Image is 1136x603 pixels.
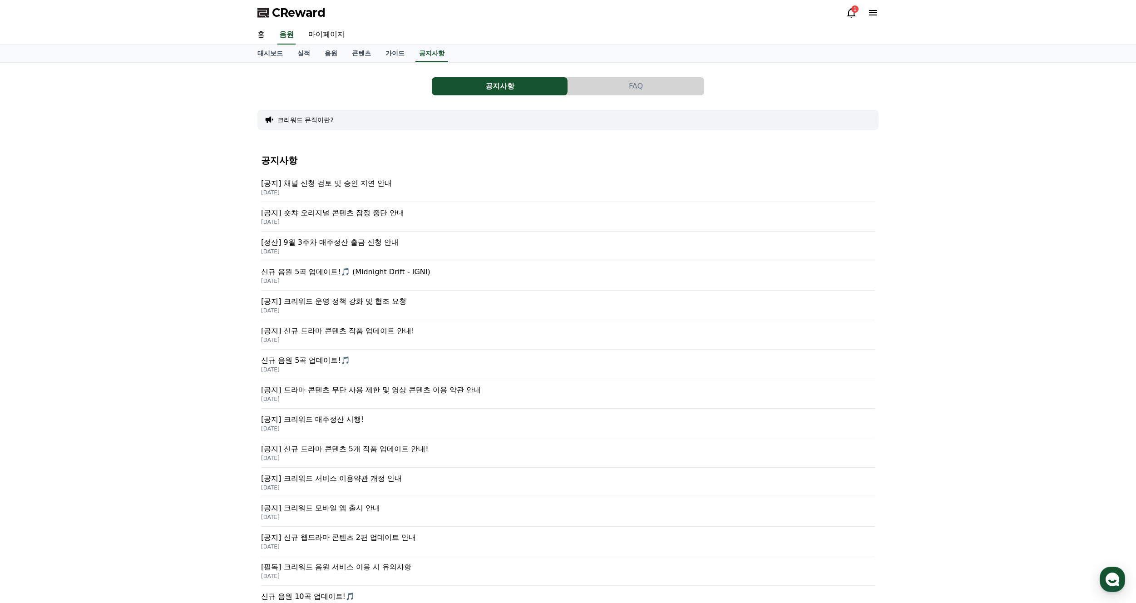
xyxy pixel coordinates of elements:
[301,25,352,44] a: 마이페이지
[3,288,60,311] a: 홈
[432,77,568,95] button: 공지사항
[257,5,326,20] a: CReward
[261,562,875,573] p: [필독] 크리워드 음원 서비스 이용 시 유의사항
[261,395,875,403] p: [DATE]
[261,556,875,586] a: [필독] 크리워드 음원 서비스 이용 시 유의사항 [DATE]
[345,45,378,62] a: 콘텐츠
[261,385,875,395] p: [공지] 드라마 콘텐츠 무단 사용 제한 및 영상 콘텐츠 이용 약관 안내
[261,155,875,165] h4: 공지사항
[415,45,448,62] a: 공지사항
[261,277,875,285] p: [DATE]
[261,202,875,232] a: [공지] 숏챠 오리지널 콘텐츠 잠정 중단 안내 [DATE]
[261,320,875,350] a: [공지] 신규 드라마 콘텐츠 작품 업데이트 안내! [DATE]
[261,455,875,462] p: [DATE]
[261,355,875,366] p: 신규 음원 5곡 업데이트!🎵
[277,115,334,124] button: 크리워드 뮤직이란?
[568,77,704,95] a: FAQ
[261,189,875,196] p: [DATE]
[261,208,875,218] p: [공지] 숏챠 오리지널 콘텐츠 잠정 중단 안내
[261,336,875,344] p: [DATE]
[261,232,875,261] a: [정산] 9월 3주차 매주정산 출금 신청 안내 [DATE]
[261,267,875,277] p: 신규 음원 5곡 업데이트!🎵 (Midnight Drift - IGNI)
[261,527,875,556] a: [공지] 신규 웹드라마 콘텐츠 2편 업데이트 안내 [DATE]
[250,25,272,44] a: 홈
[261,591,875,602] p: 신규 음원 10곡 업데이트!🎵
[272,5,326,20] span: CReward
[261,444,875,455] p: [공지] 신규 드라마 콘텐츠 5개 작품 업데이트 안내!
[851,5,859,13] div: 1
[277,25,296,44] a: 음원
[250,45,290,62] a: 대시보드
[261,261,875,291] a: 신규 음원 5곡 업데이트!🎵 (Midnight Drift - IGNI) [DATE]
[60,288,117,311] a: 대화
[261,237,875,248] p: [정산] 9월 3주차 매주정산 출금 신청 안내
[290,45,317,62] a: 실적
[261,438,875,468] a: [공지] 신규 드라마 콘텐츠 5개 작품 업데이트 안내! [DATE]
[261,173,875,202] a: [공지] 채널 신청 검토 및 승인 지연 안내 [DATE]
[29,301,34,309] span: 홈
[261,514,875,521] p: [DATE]
[261,543,875,550] p: [DATE]
[261,218,875,226] p: [DATE]
[261,414,875,425] p: [공지] 크리워드 매주정산 시행!
[261,296,875,307] p: [공지] 크리워드 운영 정책 강화 및 협조 요청
[261,307,875,314] p: [DATE]
[117,288,174,311] a: 설정
[261,326,875,336] p: [공지] 신규 드라마 콘텐츠 작품 업데이트 안내!
[83,302,94,309] span: 대화
[261,532,875,543] p: [공지] 신규 웹드라마 콘텐츠 2편 업데이트 안내
[261,248,875,255] p: [DATE]
[378,45,412,62] a: 가이드
[261,178,875,189] p: [공지] 채널 신청 검토 및 승인 지연 안내
[261,484,875,491] p: [DATE]
[317,45,345,62] a: 음원
[261,497,875,527] a: [공지] 크리워드 모바일 앱 출시 안내 [DATE]
[140,301,151,309] span: 설정
[261,503,875,514] p: [공지] 크리워드 모바일 앱 출시 안내
[568,77,704,95] button: FAQ
[261,468,875,497] a: [공지] 크리워드 서비스 이용약관 개정 안내 [DATE]
[261,425,875,432] p: [DATE]
[846,7,857,18] a: 1
[261,291,875,320] a: [공지] 크리워드 운영 정책 강화 및 협조 요청 [DATE]
[261,409,875,438] a: [공지] 크리워드 매주정산 시행! [DATE]
[261,573,875,580] p: [DATE]
[261,350,875,379] a: 신규 음원 5곡 업데이트!🎵 [DATE]
[261,379,875,409] a: [공지] 드라마 콘텐츠 무단 사용 제한 및 영상 콘텐츠 이용 약관 안내 [DATE]
[261,473,875,484] p: [공지] 크리워드 서비스 이용약관 개정 안내
[261,366,875,373] p: [DATE]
